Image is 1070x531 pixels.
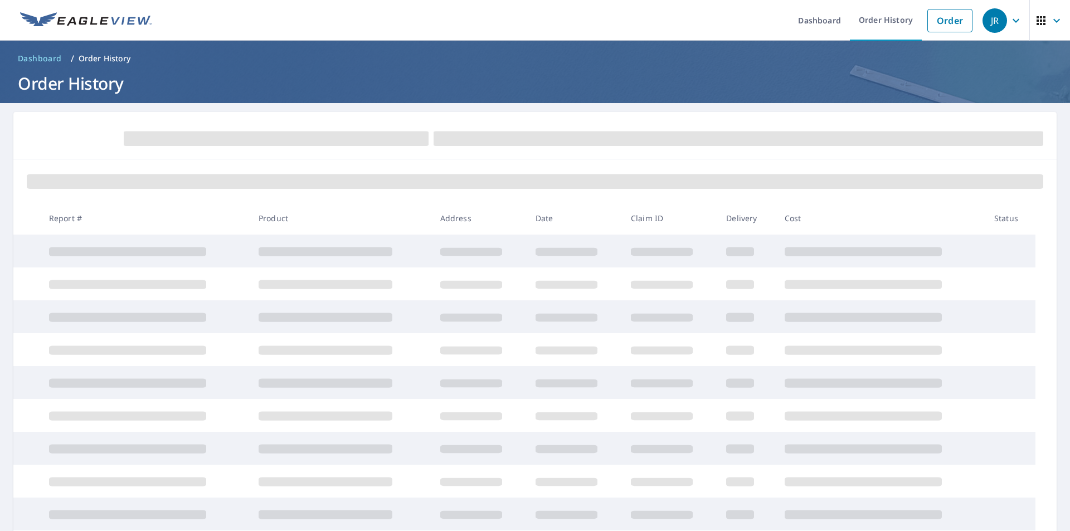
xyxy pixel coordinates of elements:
a: Order [927,9,972,32]
th: Claim ID [622,202,717,235]
th: Report # [40,202,250,235]
li: / [71,52,74,65]
a: Dashboard [13,50,66,67]
img: EV Logo [20,12,152,29]
th: Delivery [717,202,775,235]
p: Order History [79,53,131,64]
th: Date [527,202,622,235]
th: Cost [776,202,985,235]
th: Status [985,202,1035,235]
th: Product [250,202,431,235]
div: JR [983,8,1007,33]
th: Address [431,202,527,235]
nav: breadcrumb [13,50,1057,67]
h1: Order History [13,72,1057,95]
span: Dashboard [18,53,62,64]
